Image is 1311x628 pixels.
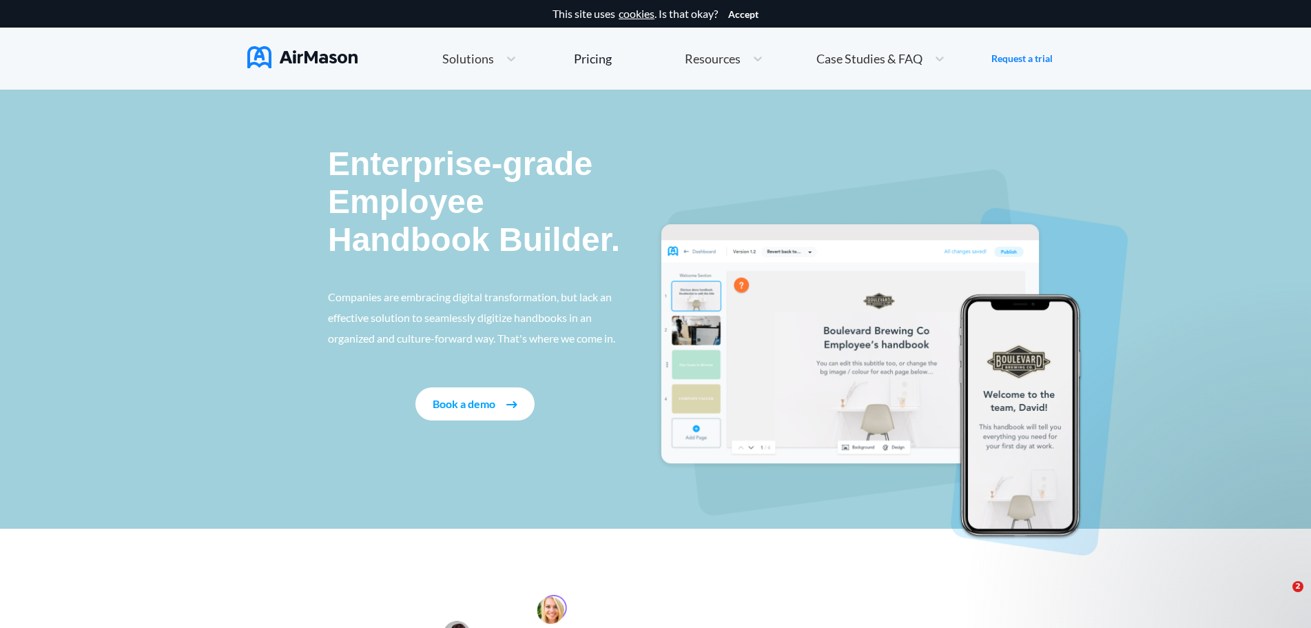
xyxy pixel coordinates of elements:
[685,52,741,65] span: Resources
[656,169,1128,556] img: handbook intro
[1264,581,1297,614] iframe: Intercom live chat
[991,52,1053,65] a: Request a trial
[247,46,358,68] img: AirMason Logo
[442,52,494,65] span: Solutions
[816,52,922,65] span: Case Studies & FAQ
[574,46,612,71] a: Pricing
[728,9,758,20] button: Accept cookies
[415,387,535,421] button: Book a demo
[328,145,623,259] p: Enterprise-grade Employee Handbook Builder.
[574,52,612,65] div: Pricing
[1292,581,1303,592] span: 2
[328,287,623,349] p: Companies are embracing digital transformation, but lack an effective solution to seamlessly digi...
[619,8,654,20] a: cookies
